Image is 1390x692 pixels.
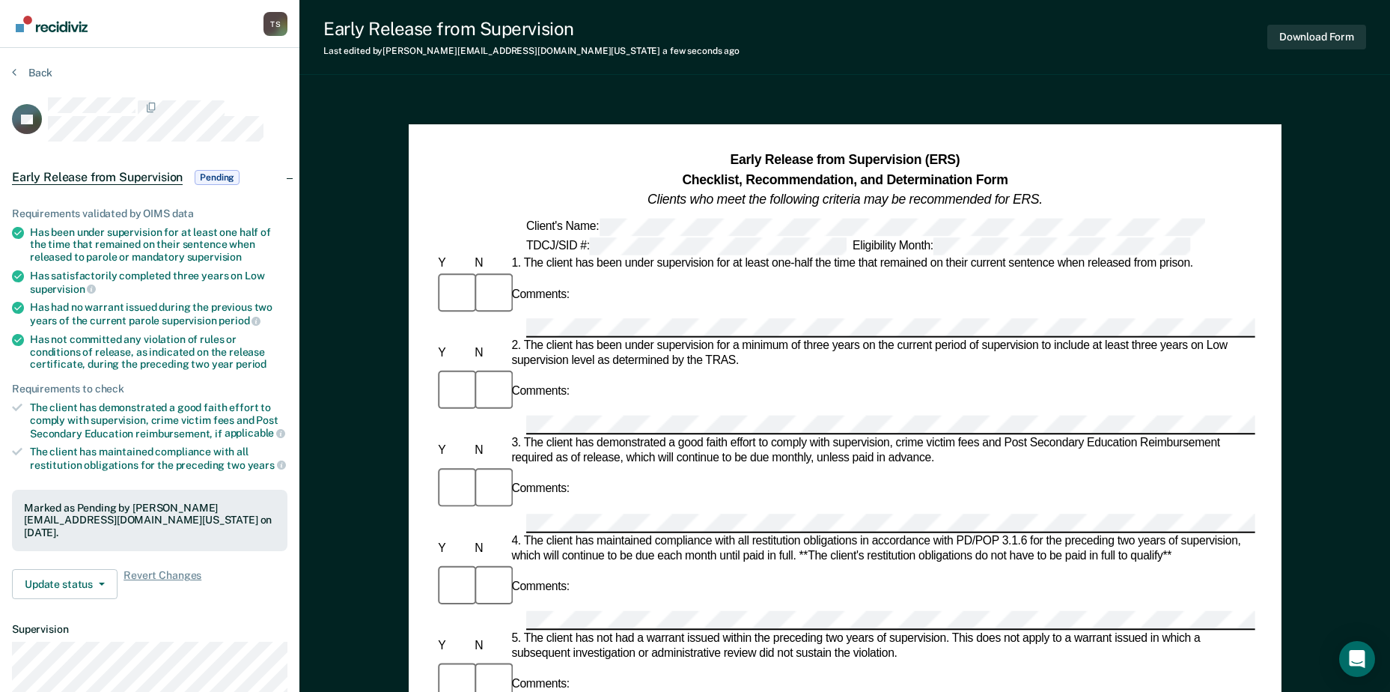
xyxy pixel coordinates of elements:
[508,534,1255,563] div: 4. The client has maintained compliance with all restitution obligations in accordance with PD/PO...
[508,256,1255,271] div: 1. The client has been under supervision for at least one-half the time that remained on their cu...
[12,170,183,185] span: Early Release from Supervision
[662,46,740,56] span: a few seconds ago
[435,256,472,271] div: Y
[682,172,1008,187] strong: Checklist, Recommendation, and Determination Form
[472,541,508,556] div: N
[195,170,240,185] span: Pending
[435,639,472,654] div: Y
[435,346,472,361] div: Y
[263,12,287,36] button: Profile dropdown button
[30,283,96,295] span: supervision
[30,270,287,295] div: Has satisfactorily completed three years on Low
[508,482,572,497] div: Comments:
[124,569,201,599] span: Revert Changes
[1339,641,1375,677] div: Open Intercom Messenger
[508,632,1255,661] div: 5. The client has not had a warrant issued within the preceding two years of supervision. This do...
[523,237,850,255] div: TDCJ/SID #:
[187,251,242,263] span: supervision
[219,315,260,327] span: period
[472,256,508,271] div: N
[225,427,285,439] span: applicable
[435,444,472,459] div: Y
[323,46,740,56] div: Last edited by [PERSON_NAME][EMAIL_ADDRESS][DOMAIN_NAME][US_STATE]
[323,18,740,40] div: Early Release from Supervision
[30,333,287,371] div: Has not committed any violation of rules or conditions of release, as indicated on the release ce...
[472,639,508,654] div: N
[263,12,287,36] div: T S
[12,207,287,220] div: Requirements validated by OIMS data
[30,301,287,327] div: Has had no warrant issued during the previous two years of the current parole supervision
[647,192,1043,207] em: Clients who meet the following criteria may be recommended for ERS.
[435,541,472,556] div: Y
[508,385,572,400] div: Comments:
[730,152,960,167] strong: Early Release from Supervision (ERS)
[508,580,572,595] div: Comments:
[508,437,1255,466] div: 3. The client has demonstrated a good faith effort to comply with supervision, crime victim fees ...
[508,287,572,302] div: Comments:
[12,66,52,79] button: Back
[508,339,1255,368] div: 2. The client has been under supervision for a minimum of three years on the current period of su...
[12,383,287,395] div: Requirements to check
[248,459,286,471] span: years
[30,401,287,440] div: The client has demonstrated a good faith effort to comply with supervision, crime victim fees and...
[472,346,508,361] div: N
[472,444,508,459] div: N
[16,16,88,32] img: Recidiviz
[12,569,118,599] button: Update status
[523,218,1207,236] div: Client's Name:
[236,358,266,370] span: period
[12,623,287,636] dt: Supervision
[30,446,287,471] div: The client has maintained compliance with all restitution obligations for the preceding two
[1267,25,1366,49] button: Download Form
[850,237,1193,255] div: Eligibility Month:
[24,502,275,539] div: Marked as Pending by [PERSON_NAME][EMAIL_ADDRESS][DOMAIN_NAME][US_STATE] on [DATE].
[30,226,287,264] div: Has been under supervision for at least one half of the time that remained on their sentence when...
